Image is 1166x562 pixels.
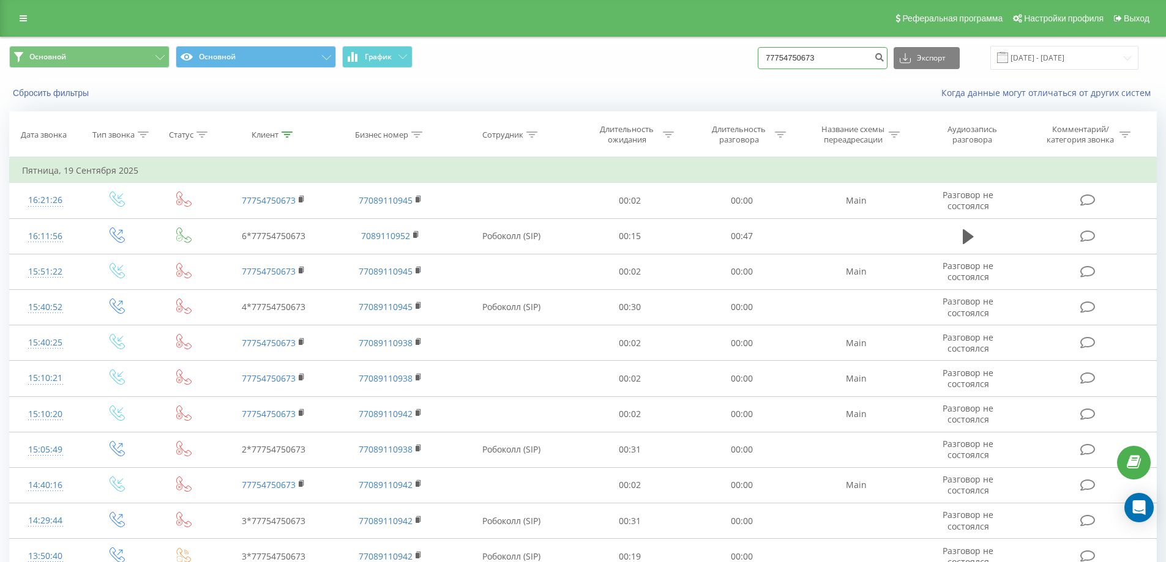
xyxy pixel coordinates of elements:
td: 00:15 [574,218,686,254]
span: Разговор не состоялся [943,438,993,460]
a: 7089110952 [361,230,410,242]
span: Разговор не состоялся [943,331,993,354]
span: Выход [1124,13,1149,23]
td: Робоколл (SIP) [449,289,574,325]
div: 15:10:21 [22,366,69,390]
td: 00:00 [686,183,798,218]
div: Длительность разговора [706,124,772,145]
td: Main [798,361,914,396]
a: 77754750673 [242,337,296,349]
a: 77089110945 [359,265,413,277]
span: Настройки профиля [1024,13,1104,23]
button: Экспорт [894,47,960,69]
td: 00:02 [574,467,686,503]
td: 00:02 [574,183,686,218]
div: 14:29:44 [22,509,69,533]
div: Дата звонка [21,130,67,140]
div: Клиент [252,130,278,140]
a: 77754750673 [242,372,296,384]
td: 00:02 [574,325,686,361]
td: 00:00 [686,503,798,539]
td: 00:31 [574,503,686,539]
div: 16:21:26 [22,188,69,212]
td: Main [798,325,914,361]
td: Main [798,183,914,218]
div: Комментарий/категория звонка [1045,124,1116,145]
a: 77089110938 [359,337,413,349]
a: 77089110942 [359,550,413,562]
td: Робоколл (SIP) [449,218,574,254]
span: Разговор не состоялся [943,295,993,318]
div: Open Intercom Messenger [1124,493,1154,522]
div: Название схемы переадресации [820,124,886,145]
td: Робоколл (SIP) [449,432,574,467]
td: 00:00 [686,361,798,396]
td: 00:30 [574,289,686,325]
a: Когда данные могут отличаться от других систем [941,87,1157,98]
button: Основной [9,46,170,68]
td: 00:02 [574,254,686,289]
td: 00:00 [686,254,798,289]
a: 77089110942 [359,479,413,490]
div: Длительность ожидания [594,124,660,145]
a: 77089110945 [359,194,413,206]
div: Сотрудник [482,130,523,140]
div: 15:05:49 [22,438,69,462]
td: 3*77754750673 [215,503,332,539]
a: 77754750673 [242,408,296,420]
td: Main [798,396,914,432]
input: Поиск по номеру [758,47,888,69]
a: 77089110938 [359,443,413,455]
td: 00:47 [686,218,798,254]
span: Разговор не состоялся [943,260,993,283]
td: Пятница, 19 Сентября 2025 [10,158,1157,183]
div: 15:10:20 [22,402,69,426]
a: 77089110942 [359,408,413,420]
td: 00:00 [686,325,798,361]
a: 77089110942 [359,515,413,527]
span: Основной [29,52,66,62]
span: График [365,53,392,61]
td: Main [798,254,914,289]
div: 15:40:52 [22,295,69,319]
div: Статус [169,130,193,140]
span: Разговор не состоялся [943,402,993,425]
div: 15:51:22 [22,260,69,284]
td: 00:00 [686,289,798,325]
td: 2*77754750673 [215,432,332,467]
div: 16:11:56 [22,224,69,248]
button: Сбросить фильтры [9,87,95,98]
button: График [342,46,413,68]
div: 15:40:25 [22,331,69,355]
a: 77754750673 [242,265,296,277]
span: Разговор не состоялся [943,189,993,212]
td: 00:02 [574,396,686,432]
td: 00:00 [686,467,798,503]
td: Робоколл (SIP) [449,503,574,539]
div: Аудиозапись разговора [932,124,1012,145]
td: 00:00 [686,396,798,432]
td: 00:02 [574,361,686,396]
div: Тип звонка [92,130,135,140]
a: 77089110945 [359,301,413,312]
div: 14:40:16 [22,473,69,497]
a: 77754750673 [242,479,296,490]
span: Разговор не состоялся [943,509,993,531]
span: Реферальная программа [902,13,1003,23]
td: 00:00 [686,432,798,467]
a: 77089110938 [359,372,413,384]
button: Основной [176,46,336,68]
a: 77754750673 [242,194,296,206]
div: Бизнес номер [355,130,408,140]
td: 6*77754750673 [215,218,332,254]
span: Разговор не состоялся [943,367,993,390]
td: Main [798,467,914,503]
span: Разговор не состоялся [943,473,993,496]
td: 00:31 [574,432,686,467]
td: 4*77754750673 [215,289,332,325]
